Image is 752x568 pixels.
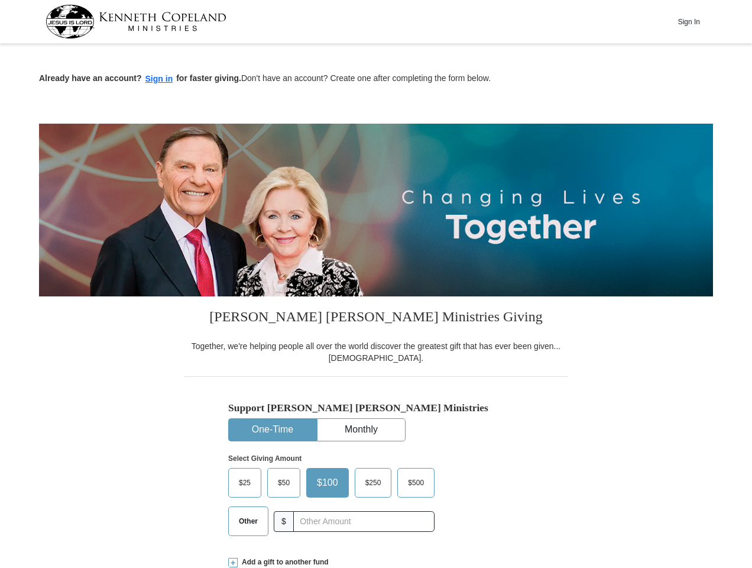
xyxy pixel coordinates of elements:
img: kcm-header-logo.svg [46,5,226,38]
span: $25 [233,474,257,492]
h5: Support [PERSON_NAME] [PERSON_NAME] Ministries [228,402,524,414]
input: Other Amount [293,511,435,532]
strong: Select Giving Amount [228,454,302,463]
span: $500 [402,474,430,492]
button: Sign in [142,72,177,86]
button: Sign In [671,12,706,31]
span: $ [274,511,294,532]
span: Other [233,512,264,530]
strong: Already have an account? for faster giving. [39,73,241,83]
h3: [PERSON_NAME] [PERSON_NAME] Ministries Giving [184,296,568,340]
span: $100 [311,474,344,492]
span: Add a gift to another fund [238,557,329,567]
div: Together, we're helping people all over the world discover the greatest gift that has ever been g... [184,340,568,364]
button: Monthly [317,419,405,441]
button: One-Time [229,419,316,441]
span: $250 [359,474,387,492]
p: Don't have an account? Create one after completing the form below. [39,72,713,86]
span: $50 [272,474,296,492]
